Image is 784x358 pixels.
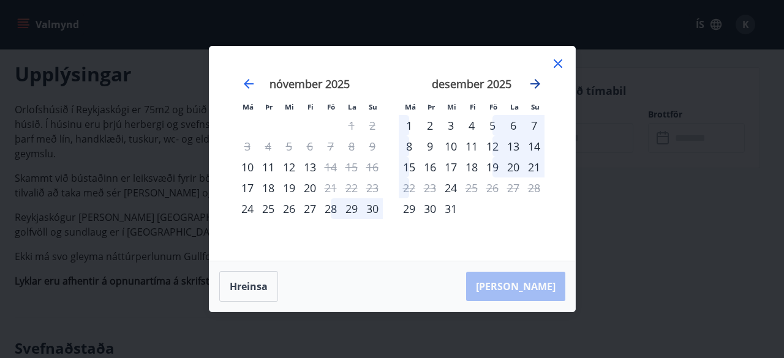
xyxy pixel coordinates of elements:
td: Not available. sunnudagur, 28. desember 2025 [524,177,545,198]
td: Choose mánudagur, 29. desember 2025 as your check-in date. It’s available. [399,198,420,219]
td: Choose föstudagur, 19. desember 2025 as your check-in date. It’s available. [482,157,503,177]
div: Aðeins útritun í boði [461,177,482,198]
small: Mi [285,102,294,111]
td: Choose laugardagur, 29. nóvember 2025 as your check-in date. It’s available. [341,198,362,219]
div: 29 [341,198,362,219]
small: Su [369,102,377,111]
td: Choose fimmtudagur, 11. desember 2025 as your check-in date. It’s available. [461,136,482,157]
div: 28 [320,198,341,219]
div: 13 [503,136,524,157]
td: Not available. miðvikudagur, 5. nóvember 2025 [279,136,300,157]
td: Choose fimmtudagur, 27. nóvember 2025 as your check-in date. It’s available. [300,198,320,219]
td: Choose laugardagur, 6. desember 2025 as your check-in date. It’s available. [503,115,524,136]
small: Fö [489,102,497,111]
td: Choose mánudagur, 8. desember 2025 as your check-in date. It’s available. [399,136,420,157]
td: Choose mánudagur, 24. nóvember 2025 as your check-in date. It’s available. [237,198,258,219]
div: 6 [503,115,524,136]
div: Aðeins innritun í boði [237,157,258,177]
div: 27 [300,198,320,219]
div: 1 [399,115,420,136]
button: Hreinsa [219,271,278,302]
td: Choose föstudagur, 28. nóvember 2025 as your check-in date. It’s available. [320,198,341,219]
div: 9 [420,136,440,157]
div: 18 [461,157,482,177]
td: Not available. laugardagur, 1. nóvember 2025 [341,115,362,136]
strong: desember 2025 [432,76,511,91]
td: Not available. þriðjudagur, 23. desember 2025 [420,177,440,198]
div: 4 [461,115,482,136]
td: Choose miðvikudagur, 31. desember 2025 as your check-in date. It’s available. [440,198,461,219]
div: 26 [279,198,300,219]
td: Choose þriðjudagur, 25. nóvember 2025 as your check-in date. It’s available. [258,198,279,219]
strong: nóvember 2025 [269,76,350,91]
td: Not available. laugardagur, 8. nóvember 2025 [341,136,362,157]
td: Choose miðvikudagur, 10. desember 2025 as your check-in date. It’s available. [440,136,461,157]
td: Choose laugardagur, 20. desember 2025 as your check-in date. It’s available. [503,157,524,177]
td: Choose þriðjudagur, 2. desember 2025 as your check-in date. It’s available. [420,115,440,136]
div: Aðeins innritun í boði [237,177,258,198]
td: Choose fimmtudagur, 20. nóvember 2025 as your check-in date. It’s available. [300,177,320,198]
td: Choose mánudagur, 10. nóvember 2025 as your check-in date. It’s available. [237,157,258,177]
small: Fi [470,102,476,111]
td: Not available. fimmtudagur, 25. desember 2025 [461,177,482,198]
div: 2 [420,115,440,136]
div: 5 [482,115,503,136]
div: Aðeins útritun í boði [320,177,341,198]
div: Move backward to switch to the previous month. [241,76,256,91]
div: Calendar [224,61,560,246]
small: Fi [307,102,314,111]
div: 11 [258,157,279,177]
small: Þr [265,102,273,111]
div: 7 [524,115,545,136]
div: 30 [362,198,383,219]
td: Not available. föstudagur, 14. nóvember 2025 [320,157,341,177]
td: Choose miðvikudagur, 12. nóvember 2025 as your check-in date. It’s available. [279,157,300,177]
td: Choose föstudagur, 5. desember 2025 as your check-in date. It’s available. [482,115,503,136]
div: 16 [420,157,440,177]
td: Choose sunnudagur, 21. desember 2025 as your check-in date. It’s available. [524,157,545,177]
td: Choose þriðjudagur, 11. nóvember 2025 as your check-in date. It’s available. [258,157,279,177]
small: Su [531,102,540,111]
td: Not available. laugardagur, 15. nóvember 2025 [341,157,362,177]
td: Choose fimmtudagur, 4. desember 2025 as your check-in date. It’s available. [461,115,482,136]
td: Not available. sunnudagur, 16. nóvember 2025 [362,157,383,177]
td: Not available. föstudagur, 26. desember 2025 [482,177,503,198]
div: 20 [300,177,320,198]
td: Choose sunnudagur, 14. desember 2025 as your check-in date. It’s available. [524,136,545,157]
td: Not available. fimmtudagur, 6. nóvember 2025 [300,136,320,157]
div: 17 [440,157,461,177]
td: Choose þriðjudagur, 16. desember 2025 as your check-in date. It’s available. [420,157,440,177]
td: Choose þriðjudagur, 9. desember 2025 as your check-in date. It’s available. [420,136,440,157]
div: Aðeins innritun í boði [237,198,258,219]
div: 19 [279,177,300,198]
small: Fö [327,102,335,111]
small: Þr [428,102,435,111]
div: 10 [440,136,461,157]
td: Choose miðvikudagur, 19. nóvember 2025 as your check-in date. It’s available. [279,177,300,198]
td: Choose sunnudagur, 30. nóvember 2025 as your check-in date. It’s available. [362,198,383,219]
div: Aðeins innritun í boði [440,177,461,198]
div: 3 [440,115,461,136]
td: Choose mánudagur, 1. desember 2025 as your check-in date. It’s available. [399,115,420,136]
td: Not available. mánudagur, 3. nóvember 2025 [237,136,258,157]
div: 19 [482,157,503,177]
div: Aðeins innritun í boði [399,198,420,219]
div: 8 [399,136,420,157]
div: 12 [482,136,503,157]
td: Choose miðvikudagur, 3. desember 2025 as your check-in date. It’s available. [440,115,461,136]
div: 14 [524,136,545,157]
small: La [348,102,356,111]
div: 15 [399,157,420,177]
div: Aðeins útritun í boði [399,177,420,198]
small: Má [243,102,254,111]
td: Not available. föstudagur, 7. nóvember 2025 [320,136,341,157]
div: 18 [258,177,279,198]
div: 12 [279,157,300,177]
div: 30 [420,198,440,219]
td: Not available. föstudagur, 21. nóvember 2025 [320,177,341,198]
td: Choose laugardagur, 13. desember 2025 as your check-in date. It’s available. [503,136,524,157]
div: Aðeins útritun í boði [320,157,341,177]
td: Not available. sunnudagur, 9. nóvember 2025 [362,136,383,157]
td: Choose fimmtudagur, 18. desember 2025 as your check-in date. It’s available. [461,157,482,177]
td: Choose sunnudagur, 7. desember 2025 as your check-in date. It’s available. [524,115,545,136]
